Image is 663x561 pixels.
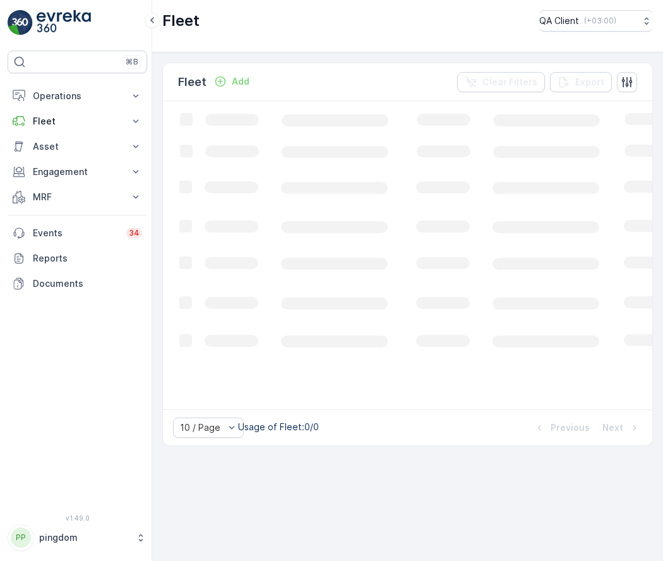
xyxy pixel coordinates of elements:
[33,90,122,102] p: Operations
[8,159,147,184] button: Engagement
[601,420,642,435] button: Next
[457,72,545,92] button: Clear Filters
[129,228,140,238] p: 34
[33,191,122,203] p: MRF
[584,16,616,26] p: ( +03:00 )
[8,109,147,134] button: Fleet
[8,246,147,271] a: Reports
[178,73,206,91] p: Fleet
[33,115,122,128] p: Fleet
[238,421,319,433] p: Usage of Fleet : 0/0
[8,83,147,109] button: Operations
[602,421,623,434] p: Next
[33,277,142,290] p: Documents
[39,531,129,544] p: pingdom
[33,252,142,265] p: Reports
[37,10,91,35] img: logo_light-DOdMpM7g.png
[11,528,31,548] div: PP
[33,140,122,153] p: Asset
[482,76,537,88] p: Clear Filters
[162,11,200,31] p: Fleet
[575,76,604,88] p: Export
[8,524,147,551] button: PPpingdom
[232,75,249,88] p: Add
[33,227,119,239] p: Events
[539,15,579,27] p: QA Client
[33,166,122,178] p: Engagement
[8,184,147,210] button: MRF
[8,10,33,35] img: logo
[8,220,147,246] a: Events34
[551,421,590,434] p: Previous
[532,420,591,435] button: Previous
[539,10,653,32] button: QA Client(+03:00)
[8,271,147,296] a: Documents
[8,134,147,159] button: Asset
[209,74,254,89] button: Add
[550,72,612,92] button: Export
[8,514,147,522] span: v 1.49.0
[126,57,138,67] p: ⌘B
